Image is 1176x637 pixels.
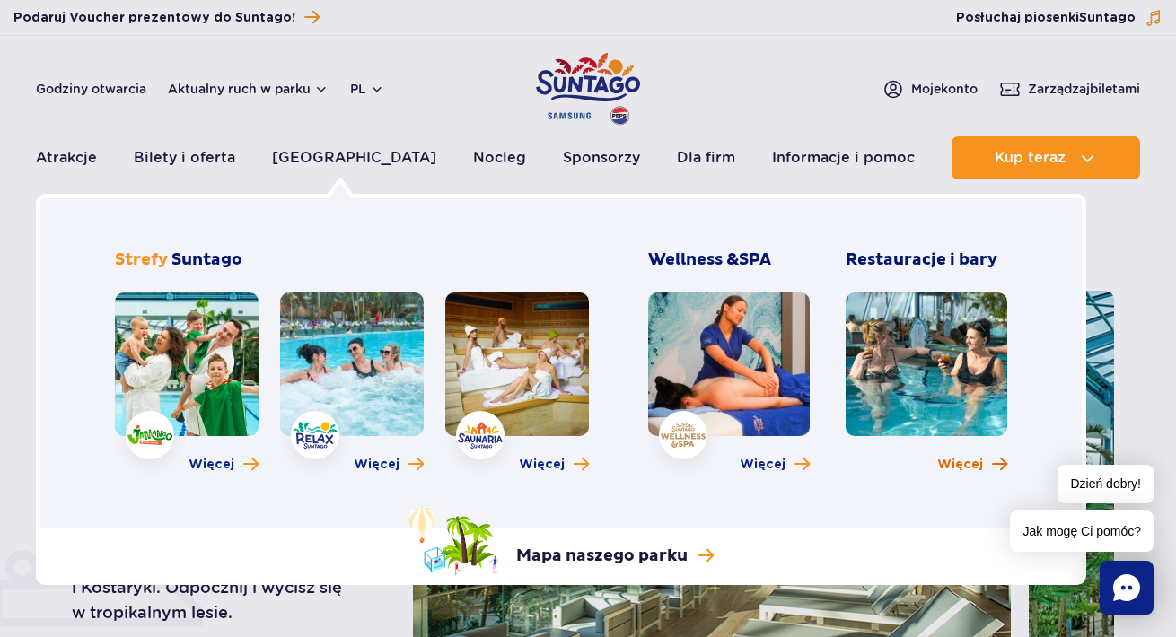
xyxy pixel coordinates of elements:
[937,456,983,474] span: Więcej
[563,136,640,179] a: Sponsorzy
[772,136,915,179] a: Informacje i pomoc
[189,456,259,474] a: Więcej o strefie Jamango
[354,456,424,474] a: Więcej o strefie Relax
[1010,510,1154,552] span: Jak mogę Ci pomóc?
[115,249,168,270] span: Strefy
[189,456,234,474] span: Więcej
[677,136,735,179] a: Dla firm
[516,545,688,567] p: Mapa naszego parku
[473,136,526,179] a: Nocleg
[1028,80,1140,98] span: Zarządzaj biletami
[272,136,436,179] a: [GEOGRAPHIC_DATA]
[740,456,810,474] a: Więcej o Wellness & SPA
[1100,561,1154,615] div: Chat
[354,456,399,474] span: Więcej
[350,80,384,98] button: pl
[999,78,1140,100] a: Zarządzajbiletami
[937,456,1007,474] a: Więcej o Restauracje i bary
[519,456,565,474] span: Więcej
[1058,465,1154,503] span: Dzień dobry!
[36,80,146,98] a: Godziny otwarcia
[882,78,978,100] a: Mojekonto
[171,249,242,270] span: Suntago
[995,150,1066,166] span: Kup teraz
[408,506,714,576] a: Mapa naszego parku
[648,249,771,270] span: Wellness &
[36,136,97,179] a: Atrakcje
[911,80,978,98] span: Moje konto
[846,249,1007,271] h3: Restauracje i bary
[739,249,771,270] span: SPA
[519,456,589,474] a: Więcej o strefie Saunaria
[134,136,235,179] a: Bilety i oferta
[740,456,785,474] span: Więcej
[952,136,1140,179] button: Kup teraz
[168,82,329,96] button: Aktualny ruch w parku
